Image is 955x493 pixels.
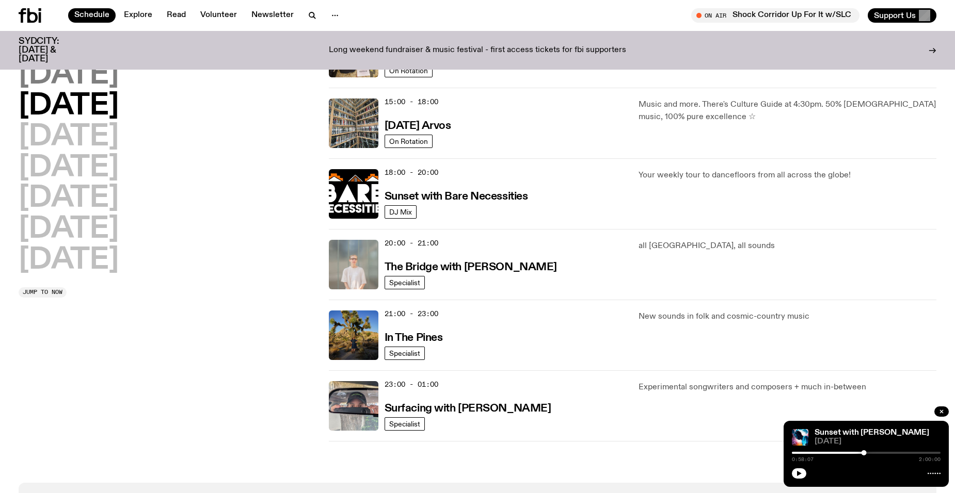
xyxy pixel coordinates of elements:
[385,309,438,319] span: 21:00 - 23:00
[792,457,814,462] span: 0:58:07
[639,98,936,123] p: Music and more. There's Culture Guide at 4:30pm. 50% [DEMOGRAPHIC_DATA] music, 100% pure excellen...
[161,8,192,23] a: Read
[245,8,300,23] a: Newsletter
[385,205,417,219] a: DJ Mix
[329,98,378,148] img: A corner shot of the fbi music library
[19,37,85,63] h3: SYDCITY: [DATE] & [DATE]
[329,240,378,289] img: Mara stands in front of a frosted glass wall wearing a cream coloured t-shirt and black glasses. ...
[639,169,936,182] p: Your weekly tour to dancefloors from all across the globe!
[19,246,119,275] button: [DATE]
[385,191,528,202] h3: Sunset with Bare Necessities
[389,67,428,74] span: On Rotation
[329,46,626,55] p: Long weekend fundraiser & music festival - first access tickets for fbi supporters
[385,380,438,389] span: 23:00 - 01:00
[639,310,936,323] p: New sounds in folk and cosmic-country music
[23,289,62,295] span: Jump to now
[19,61,119,90] button: [DATE]
[385,260,557,273] a: The Bridge with [PERSON_NAME]
[389,208,412,216] span: DJ Mix
[385,119,451,132] a: [DATE] Arvos
[385,331,443,343] a: In The Pines
[385,333,443,343] h3: In The Pines
[118,8,158,23] a: Explore
[385,189,528,202] a: Sunset with Bare Necessities
[329,169,378,219] img: Bare Necessities
[68,8,116,23] a: Schedule
[385,64,433,77] a: On Rotation
[389,420,420,428] span: Specialist
[385,121,451,132] h3: [DATE] Arvos
[329,310,378,360] img: Johanna stands in the middle distance amongst a desert scene with large cacti and trees. She is w...
[639,240,936,252] p: all [GEOGRAPHIC_DATA], all sounds
[385,238,438,248] span: 20:00 - 21:00
[639,381,936,393] p: Experimental songwriters and composers + much in-between
[385,262,557,273] h3: The Bridge with [PERSON_NAME]
[691,8,859,23] button: On AirShock Corridor Up For It w/SLC
[385,97,438,107] span: 15:00 - 18:00
[19,123,119,152] button: [DATE]
[385,168,438,177] span: 18:00 - 20:00
[389,349,420,357] span: Specialist
[792,429,808,446] img: Simon Caldwell stands side on, looking downwards. He has headphones on. Behind him is a brightly ...
[874,11,916,20] span: Support Us
[385,276,425,289] a: Specialist
[385,401,551,414] a: Surfacing with [PERSON_NAME]
[19,154,119,183] button: [DATE]
[919,457,941,462] span: 2:00:00
[815,429,929,437] a: Sunset with [PERSON_NAME]
[389,278,420,286] span: Specialist
[385,403,551,414] h3: Surfacing with [PERSON_NAME]
[385,347,425,360] a: Specialist
[385,135,433,148] a: On Rotation
[385,417,425,431] a: Specialist
[19,287,67,298] button: Jump to now
[389,137,428,145] span: On Rotation
[19,215,119,244] button: [DATE]
[815,438,941,446] span: [DATE]
[868,8,936,23] button: Support Us
[194,8,243,23] a: Volunteer
[19,184,119,213] button: [DATE]
[19,92,119,121] button: [DATE]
